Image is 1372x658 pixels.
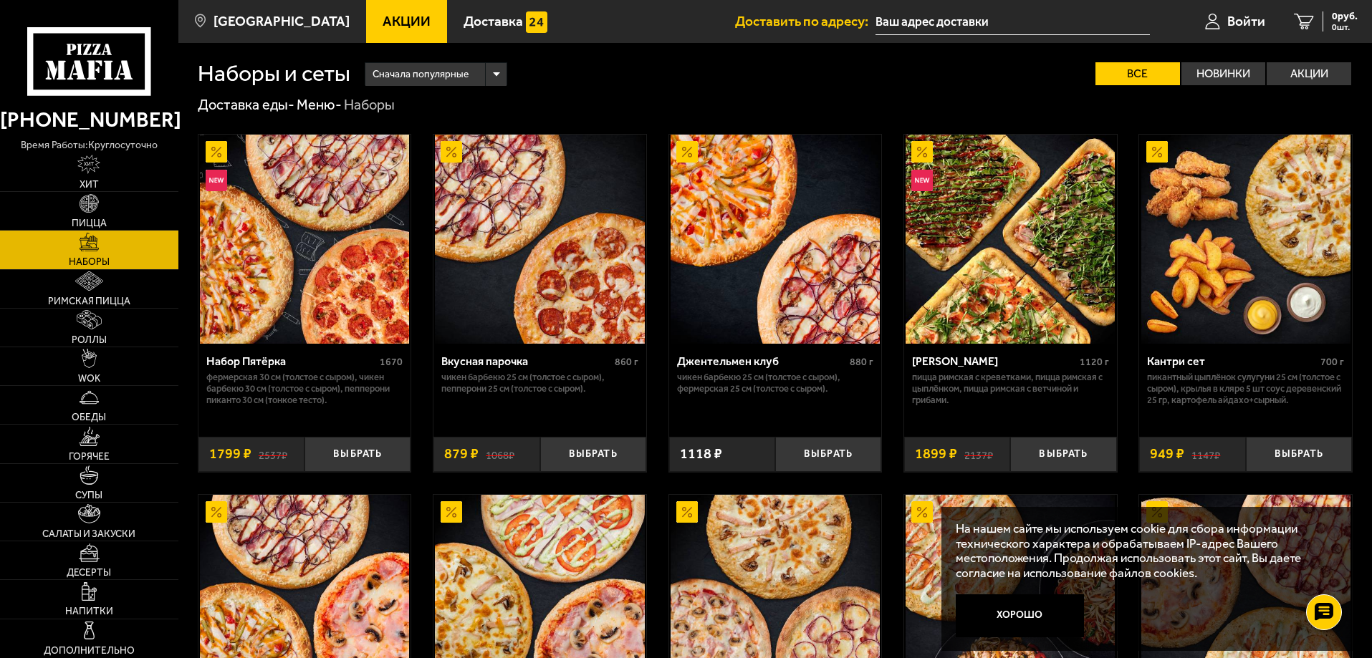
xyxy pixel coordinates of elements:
[383,14,431,28] span: Акции
[911,170,933,191] img: Новинка
[956,521,1330,581] p: На нашем сайте мы используем cookie для сбора информации технического характера и обрабатываем IP...
[1227,14,1265,28] span: Войти
[259,447,287,461] s: 2537 ₽
[214,14,350,28] span: [GEOGRAPHIC_DATA]
[380,356,403,368] span: 1670
[444,447,479,461] span: 879 ₽
[915,447,957,461] span: 1899 ₽
[200,135,409,344] img: Набор Пятёрка
[198,62,350,85] h1: Наборы и сеты
[676,501,698,523] img: Акционный
[206,354,377,368] div: Набор Пятёрка
[1147,354,1317,368] div: Кантри сет
[1150,447,1184,461] span: 949 ₽
[1191,447,1220,461] s: 1147 ₽
[540,437,646,472] button: Выбрать
[850,356,873,368] span: 880 г
[912,372,1109,406] p: Пицца Римская с креветками, Пицца Римская с цыплёнком, Пицца Римская с ветчиной и грибами.
[735,14,876,28] span: Доставить по адресу:
[198,96,294,113] a: Доставка еды-
[304,437,411,472] button: Выбрать
[435,135,644,344] img: Вкусная парочка
[677,372,874,395] p: Чикен Барбекю 25 см (толстое с сыром), Фермерская 25 см (толстое с сыром).
[1141,135,1351,344] img: Кантри сет
[906,135,1115,344] img: Мама Миа
[441,372,638,395] p: Чикен Барбекю 25 см (толстое с сыром), Пепперони 25 см (толстое с сыром).
[956,594,1085,637] button: Хорошо
[67,568,111,578] span: Десерты
[775,437,881,472] button: Выбрать
[373,61,469,88] span: Сначала популярные
[1010,437,1116,472] button: Выбрать
[206,170,227,191] img: Новинка
[80,180,99,190] span: Хит
[1147,372,1344,406] p: Пикантный цыплёнок сулугуни 25 см (толстое с сыром), крылья в кляре 5 шт соус деревенский 25 гр, ...
[671,135,880,344] img: Джентельмен клуб
[44,646,135,656] span: Дополнительно
[677,354,847,368] div: Джентельмен клуб
[1080,356,1109,368] span: 1120 г
[206,501,227,523] img: Акционный
[964,447,993,461] s: 2137 ₽
[441,354,611,368] div: Вкусная парочка
[615,356,638,368] span: 860 г
[69,452,110,462] span: Горячее
[1246,437,1352,472] button: Выбрать
[75,490,102,500] span: Супы
[464,14,523,28] span: Доставка
[441,141,462,163] img: Акционный
[876,9,1150,35] input: Ваш адрес доставки
[65,606,113,616] span: Напитки
[669,135,882,344] a: АкционныйДжентельмен клуб
[206,372,403,406] p: Фермерская 30 см (толстое с сыром), Чикен Барбекю 30 см (толстое с сыром), Пепперони Пиканто 30 с...
[1332,11,1358,21] span: 0 руб.
[904,135,1117,344] a: АкционныйНовинкаМама Миа
[1095,62,1180,85] label: Все
[911,501,933,523] img: Акционный
[1146,501,1168,523] img: Акционный
[911,141,933,163] img: Акционный
[1139,135,1352,344] a: АкционныйКантри сет
[48,296,130,306] span: Римская пицца
[680,447,722,461] span: 1118 ₽
[69,257,110,267] span: Наборы
[1320,356,1344,368] span: 700 г
[1267,62,1351,85] label: Акции
[1181,62,1266,85] label: Новинки
[72,335,107,345] span: Роллы
[72,412,106,422] span: Обеды
[78,374,100,384] span: WOK
[344,96,395,115] div: Наборы
[206,141,227,163] img: Акционный
[198,135,411,344] a: АкционныйНовинкаНабор Пятёрка
[1332,23,1358,32] span: 0 шт.
[42,529,135,539] span: Салаты и закуски
[1146,141,1168,163] img: Акционный
[526,11,547,33] img: 15daf4d41897b9f0e9f617042186c801.svg
[912,354,1076,368] div: [PERSON_NAME]
[441,501,462,523] img: Акционный
[433,135,646,344] a: АкционныйВкусная парочка
[72,218,107,228] span: Пицца
[486,447,514,461] s: 1068 ₽
[297,96,342,113] a: Меню-
[676,141,698,163] img: Акционный
[209,447,251,461] span: 1799 ₽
